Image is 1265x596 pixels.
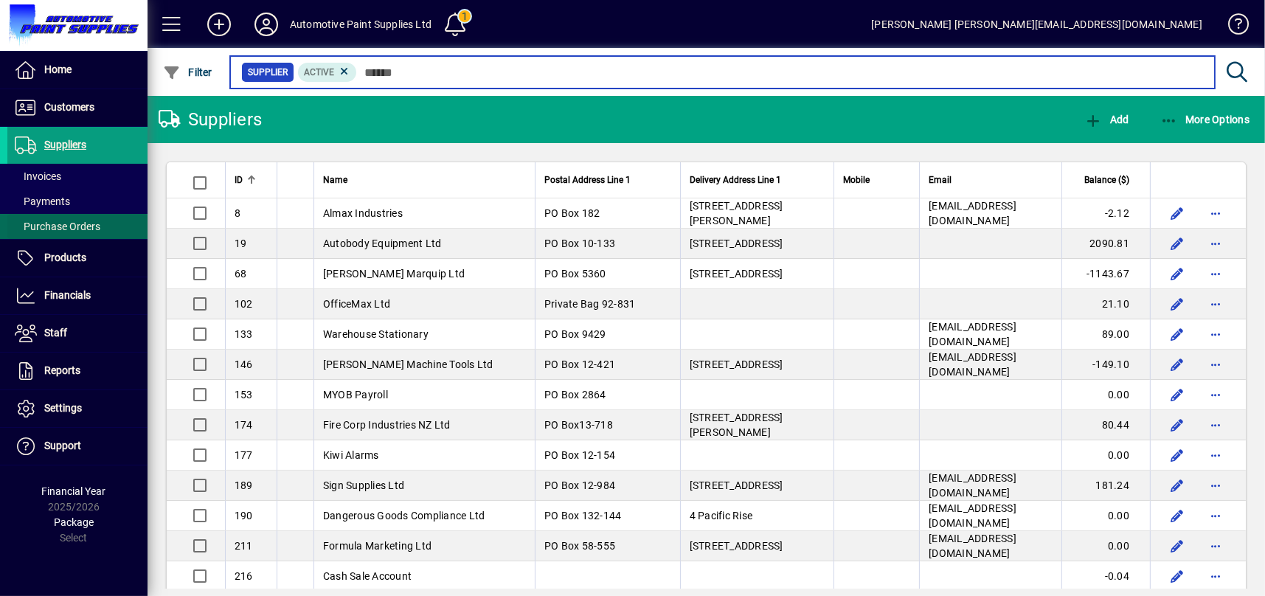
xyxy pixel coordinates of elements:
[235,268,247,280] span: 68
[544,510,622,521] span: PO Box 132-144
[843,172,870,188] span: Mobile
[1165,201,1189,225] button: Edit
[323,449,379,461] span: Kiwi Alarms
[1204,443,1227,467] button: More options
[1165,353,1189,376] button: Edit
[544,298,636,310] span: Private Bag 92-831
[1081,106,1132,133] button: Add
[929,321,1016,347] span: [EMAIL_ADDRESS][DOMAIN_NAME]
[248,65,288,80] span: Supplier
[1061,350,1150,380] td: -149.10
[163,66,212,78] span: Filter
[235,479,253,491] span: 189
[1165,262,1189,285] button: Edit
[304,67,334,77] span: Active
[1165,474,1189,497] button: Edit
[235,510,253,521] span: 190
[1165,383,1189,406] button: Edit
[1084,114,1129,125] span: Add
[544,268,606,280] span: PO Box 5360
[44,364,80,376] span: Reports
[44,402,82,414] span: Settings
[1157,106,1254,133] button: More Options
[1204,262,1227,285] button: More options
[7,277,148,314] a: Financials
[544,449,615,461] span: PO Box 12-154
[690,540,783,552] span: [STREET_ADDRESS]
[1204,564,1227,588] button: More options
[235,172,268,188] div: ID
[7,315,148,352] a: Staff
[1061,380,1150,410] td: 0.00
[323,419,451,431] span: Fire Corp Industries NZ Ltd
[323,172,526,188] div: Name
[159,108,262,131] div: Suppliers
[235,172,243,188] span: ID
[323,172,347,188] span: Name
[1204,232,1227,255] button: More options
[54,516,94,528] span: Package
[42,485,106,497] span: Financial Year
[690,510,753,521] span: 4 Pacific Rise
[323,540,432,552] span: Formula Marketing Ltd
[323,570,412,582] span: Cash Sale Account
[1061,501,1150,531] td: 0.00
[1217,3,1247,51] a: Knowledge Base
[323,207,403,219] span: Almax Industries
[15,221,100,232] span: Purchase Orders
[235,570,253,582] span: 216
[1204,534,1227,558] button: More options
[44,252,86,263] span: Products
[1084,172,1129,188] span: Balance ($)
[15,170,61,182] span: Invoices
[7,189,148,214] a: Payments
[544,389,606,401] span: PO Box 2864
[690,200,783,226] span: [STREET_ADDRESS][PERSON_NAME]
[1204,292,1227,316] button: More options
[7,89,148,126] a: Customers
[235,419,253,431] span: 174
[690,268,783,280] span: [STREET_ADDRESS]
[929,172,952,188] span: Email
[323,358,493,370] span: [PERSON_NAME] Machine Tools Ltd
[1165,292,1189,316] button: Edit
[298,63,357,82] mat-chip: Activation Status: Active
[1204,474,1227,497] button: More options
[1061,561,1150,592] td: -0.04
[323,510,485,521] span: Dangerous Goods Compliance Ltd
[1061,410,1150,440] td: 80.44
[690,358,783,370] span: [STREET_ADDRESS]
[1061,471,1150,501] td: 181.24
[323,389,388,401] span: MYOB Payroll
[843,172,910,188] div: Mobile
[929,172,1053,188] div: Email
[544,419,613,431] span: PO Box13-718
[44,139,86,150] span: Suppliers
[1061,319,1150,350] td: 89.00
[1061,531,1150,561] td: 0.00
[1071,172,1143,188] div: Balance ($)
[235,358,253,370] span: 146
[1061,440,1150,471] td: 0.00
[44,101,94,113] span: Customers
[1165,504,1189,527] button: Edit
[690,412,783,438] span: [STREET_ADDRESS][PERSON_NAME]
[44,63,72,75] span: Home
[1160,114,1250,125] span: More Options
[1204,201,1227,225] button: More options
[7,52,148,89] a: Home
[44,289,91,301] span: Financials
[1061,229,1150,259] td: 2090.81
[544,328,606,340] span: PO Box 9429
[1165,322,1189,346] button: Edit
[290,13,432,36] div: Automotive Paint Supplies Ltd
[544,207,600,219] span: PO Box 182
[7,214,148,239] a: Purchase Orders
[235,207,240,219] span: 8
[690,238,783,249] span: [STREET_ADDRESS]
[544,238,615,249] span: PO Box 10-133
[1204,383,1227,406] button: More options
[1204,353,1227,376] button: More options
[690,479,783,491] span: [STREET_ADDRESS]
[929,200,1016,226] span: [EMAIL_ADDRESS][DOMAIN_NAME]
